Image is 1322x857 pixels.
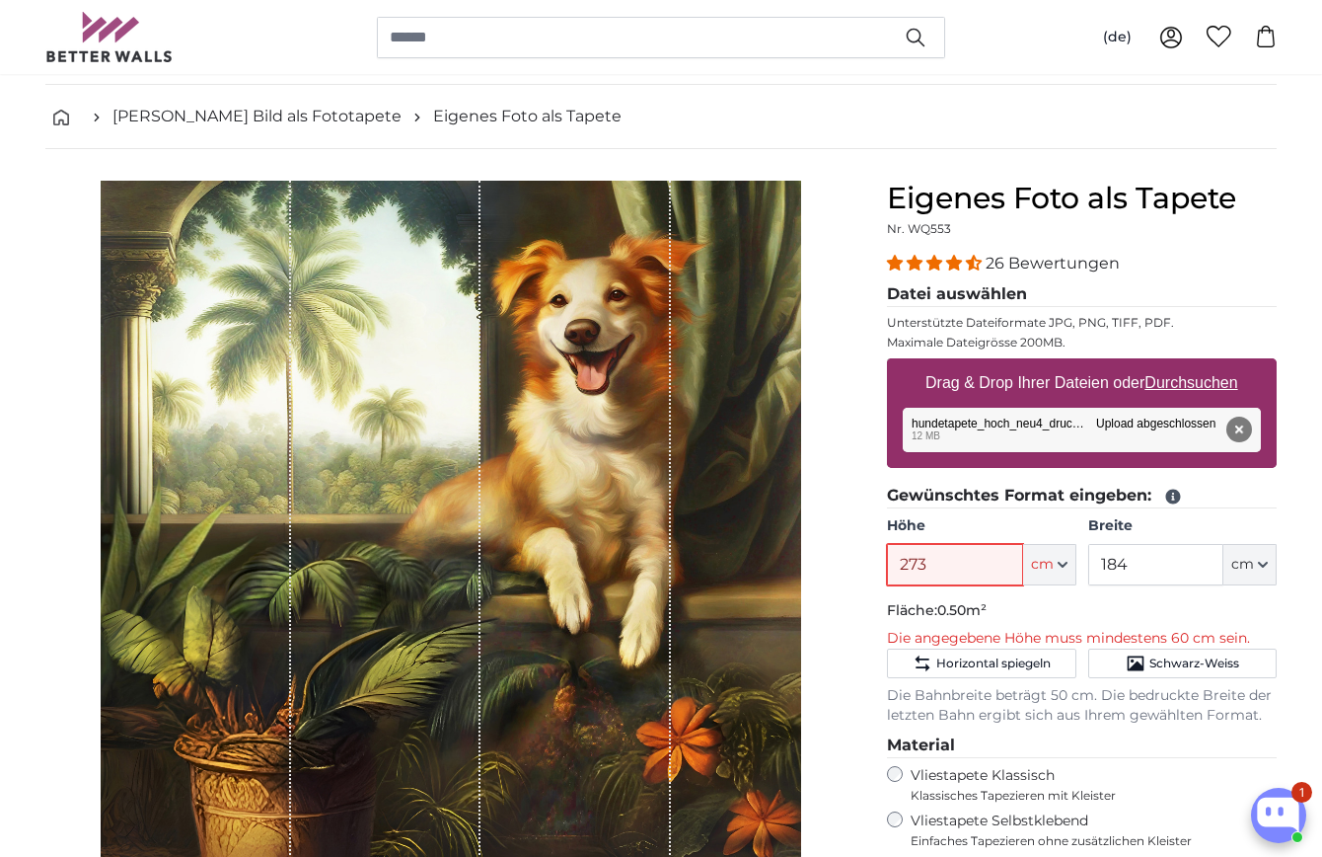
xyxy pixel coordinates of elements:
[911,833,1277,849] span: Einfaches Tapezieren ohne zusätzlichen Kleister
[887,629,1277,649] p: Die angegebene Höhe muss mindestens 60 cm sein.
[1291,782,1312,803] div: 1
[911,766,1260,804] label: Vliestapete Klassisch
[1145,374,1238,391] u: Durchsuchen
[887,254,986,273] span: 4.54 stars
[1149,656,1239,671] span: Schwarz-Weiss
[887,315,1277,331] p: Unterstützte Dateiformate JPG, PNG, TIFF, PDF.
[887,221,951,236] span: Nr. WQ553
[1088,649,1277,678] button: Schwarz-Weiss
[1023,544,1076,585] button: cm
[887,649,1075,678] button: Horizontal spiegeln
[1231,555,1254,575] span: cm
[1223,544,1277,585] button: cm
[112,105,402,128] a: [PERSON_NAME] Bild als Fototapete
[887,181,1277,216] h1: Eigenes Foto als Tapete
[45,85,1277,149] nav: breadcrumbs
[887,335,1277,351] p: Maximale Dateigrösse 200MB.
[433,105,622,128] a: Eigenes Foto als Tapete
[887,686,1277,726] p: Die Bahnbreite beträgt 50 cm. Die bedruckte Breite der letzten Bahn ergibt sich aus Ihrem gewählt...
[1087,20,1147,55] button: (de)
[918,363,1246,403] label: Drag & Drop Ihrer Dateien oder
[1088,516,1277,536] label: Breite
[911,812,1277,849] label: Vliestapete Selbstklebend
[887,516,1075,536] label: Höhe
[1251,788,1306,843] button: Open chatbox
[937,601,987,619] span: 0.50m²
[911,788,1260,804] span: Klassisches Tapezieren mit Kleister
[45,12,174,62] img: Betterwalls
[887,282,1277,307] legend: Datei auswählen
[887,484,1277,508] legend: Gewünschtes Format eingeben:
[887,601,1277,621] p: Fläche:
[936,656,1051,671] span: Horizontal spiegeln
[887,734,1277,758] legend: Material
[986,254,1120,273] span: 26 Bewertungen
[1031,555,1054,575] span: cm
